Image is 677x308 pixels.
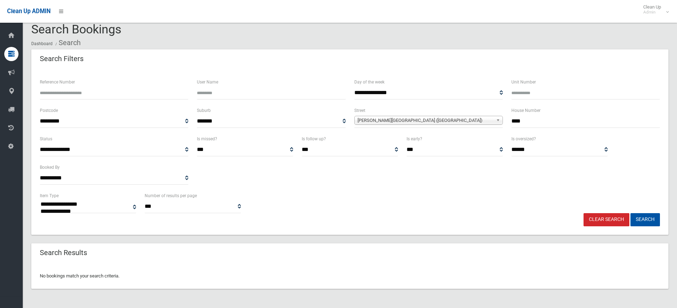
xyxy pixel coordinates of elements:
label: Suburb [197,107,211,114]
label: User Name [197,78,218,86]
li: Search [54,36,81,49]
label: Item Type [40,192,59,200]
label: Is early? [407,135,422,143]
label: Booked By [40,163,60,171]
button: Search [630,213,660,226]
label: Postcode [40,107,58,114]
span: Search Bookings [31,22,122,36]
header: Search Results [31,246,96,260]
label: Is missed? [197,135,217,143]
label: Number of results per page [145,192,197,200]
label: Unit Number [511,78,536,86]
span: Clean Up ADMIN [7,8,50,15]
span: [PERSON_NAME][GEOGRAPHIC_DATA] ([GEOGRAPHIC_DATA]) [358,116,493,125]
span: Clean Up [640,4,668,15]
label: House Number [511,107,541,114]
small: Admin [643,10,661,15]
div: No bookings match your search criteria. [31,263,668,289]
label: Status [40,135,52,143]
label: Is follow up? [302,135,326,143]
label: Street [354,107,365,114]
label: Reference Number [40,78,75,86]
a: Clear Search [584,213,629,226]
label: Is oversized? [511,135,536,143]
label: Day of the week [354,78,385,86]
a: Dashboard [31,41,53,46]
header: Search Filters [31,52,92,66]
